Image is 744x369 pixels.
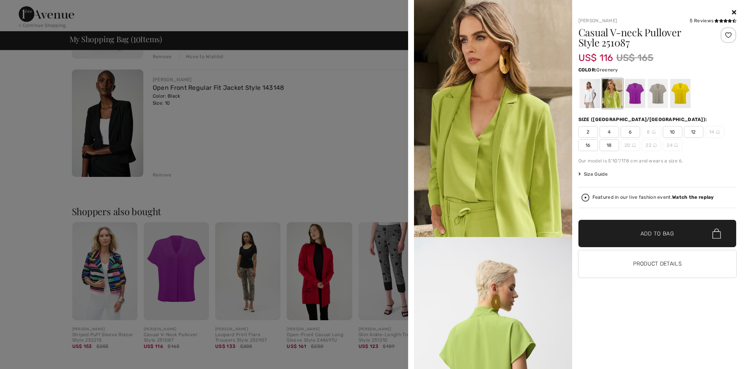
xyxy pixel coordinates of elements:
[705,126,724,138] span: 14
[578,139,598,151] span: 16
[578,171,608,178] span: Size Guide
[582,194,589,201] img: Watch the replay
[690,17,736,24] div: 5 Reviews
[578,250,737,278] button: Product Details
[642,126,661,138] span: 8
[578,157,737,164] div: Our model is 5'10"/178 cm and wears a size 6.
[674,143,678,147] img: ring-m.svg
[596,67,618,73] span: Greenery
[579,79,599,108] div: Vanilla 30
[578,27,710,48] h1: Casual V-neck Pullover Style 251087
[712,228,721,239] img: Bag.svg
[602,79,622,108] div: Greenery
[592,195,714,200] div: Featured in our live fashion event.
[599,139,619,151] span: 18
[624,79,645,108] div: Purple orchid
[716,130,720,134] img: ring-m.svg
[621,126,640,138] span: 6
[599,126,619,138] span: 4
[578,18,617,23] a: [PERSON_NAME]
[621,139,640,151] span: 20
[653,143,657,147] img: ring-m.svg
[641,230,674,238] span: Add to Bag
[578,116,709,123] div: Size ([GEOGRAPHIC_DATA]/[GEOGRAPHIC_DATA]):
[672,194,714,200] strong: Watch the replay
[663,126,682,138] span: 10
[578,45,613,63] span: US$ 116
[647,79,667,108] div: Dune
[17,5,33,12] span: Chat
[578,220,737,247] button: Add to Bag
[632,143,636,147] img: ring-m.svg
[642,139,661,151] span: 22
[616,51,654,65] span: US$ 165
[652,130,656,134] img: ring-m.svg
[578,126,598,138] span: 2
[663,139,682,151] span: 24
[684,126,703,138] span: 12
[578,67,597,73] span: Color:
[670,79,690,108] div: Citrus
